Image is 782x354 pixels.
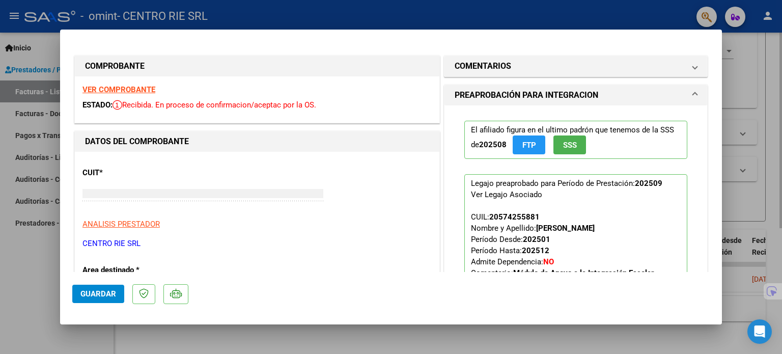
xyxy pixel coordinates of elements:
[82,264,187,276] p: Area destinado *
[563,141,577,150] span: SSS
[444,105,707,344] div: PREAPROBACIÓN PARA INTEGRACION
[635,179,662,188] strong: 202509
[471,212,654,289] span: CUIL: Nombre y Apellido: Período Desde: Período Hasta: Admite Dependencia:
[479,140,507,149] strong: 202508
[455,60,511,72] h1: COMENTARIOS
[82,220,160,229] span: ANALISIS PRESTADOR
[536,224,595,233] strong: [PERSON_NAME]
[82,100,113,110] span: ESTADO:
[489,211,540,223] div: 20574255881
[82,85,155,94] a: VER COMPROBANTE
[82,238,432,250] p: CENTRO RIE SRL
[523,235,550,244] strong: 202501
[85,137,189,146] strong: DATOS DEL COMPROBANTE
[471,268,654,289] strong: Módulo de Apoyo a la Integración Escolar (Equipo
[747,319,772,344] div: Open Intercom Messenger
[113,100,316,110] span: Recibida. En proceso de confirmacion/aceptac por la OS.
[543,257,554,266] strong: NO
[522,141,536,150] span: FTP
[522,246,549,255] strong: 202512
[471,268,654,289] span: Comentario:
[444,85,707,105] mat-expansion-panel-header: PREAPROBACIÓN PARA INTEGRACION
[513,135,545,154] button: FTP
[72,285,124,303] button: Guardar
[82,167,187,179] p: CUIT
[464,174,687,321] p: Legajo preaprobado para Período de Prestación:
[85,61,145,71] strong: COMPROBANTE
[455,89,598,101] h1: PREAPROBACIÓN PARA INTEGRACION
[444,56,707,76] mat-expansion-panel-header: COMENTARIOS
[553,135,586,154] button: SSS
[80,289,116,298] span: Guardar
[464,121,687,159] p: El afiliado figura en el ultimo padrón que tenemos de la SSS de
[471,189,542,200] div: Ver Legajo Asociado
